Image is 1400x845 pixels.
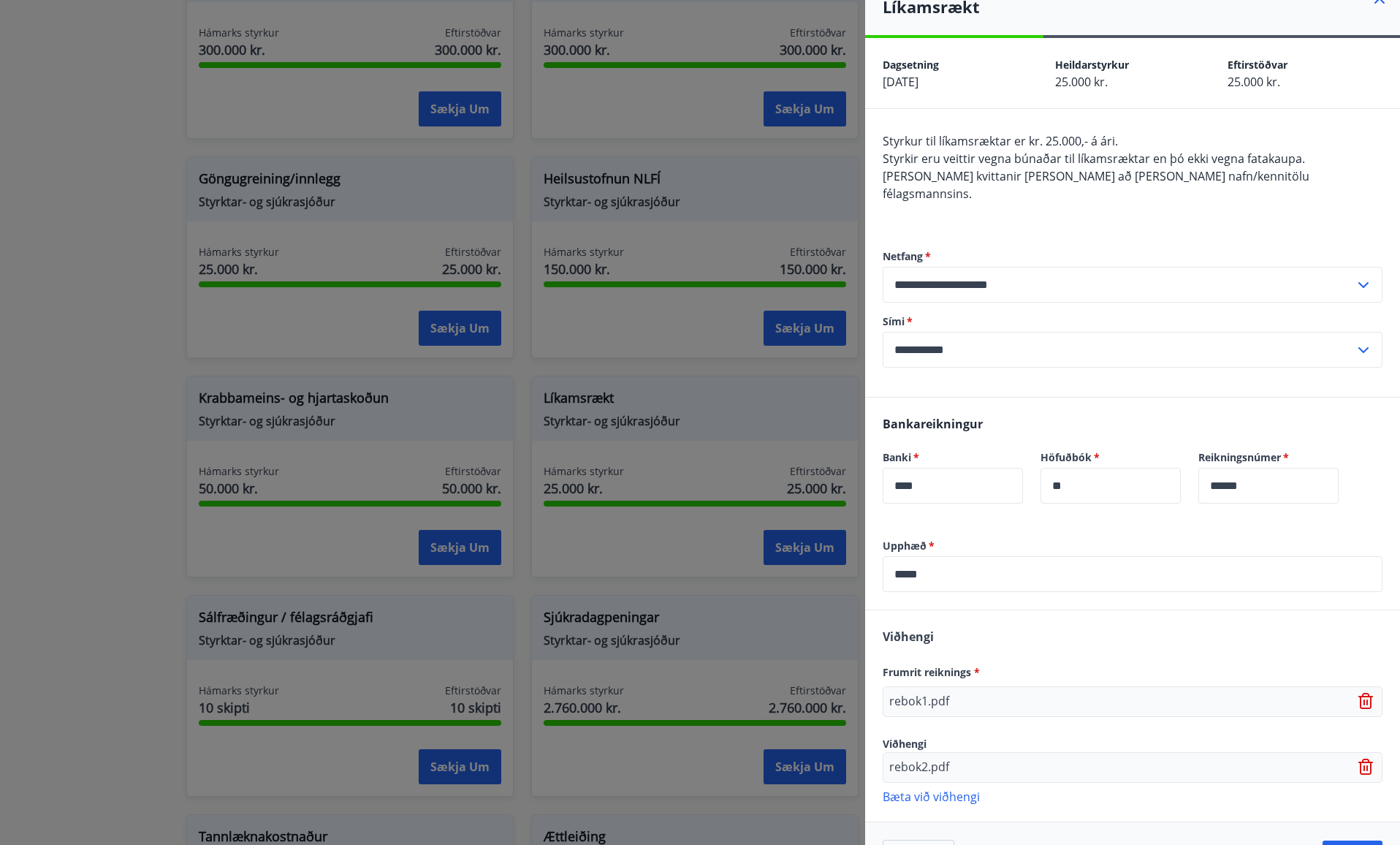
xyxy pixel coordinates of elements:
span: Dagsetning [883,58,939,72]
span: [DATE] [883,74,918,90]
label: Netfang [883,249,1382,264]
label: Upphæð [883,539,1382,553]
p: rebok1.pdf [889,693,949,711]
span: 25.000 kr. [1228,74,1280,90]
p: rebok2.pdf [889,759,949,776]
div: Upphæð [883,556,1382,592]
span: Styrkur til líkamsræktar er kr. 25.000,- á ári. [883,133,1118,149]
span: Styrkir eru veittir vegna búnaðar til líkamsræktar en þó ekki vegna fatakaupa. [883,151,1305,167]
label: Höfuðbók [1041,450,1181,465]
span: Viðhengi [883,737,927,751]
p: Bæta við viðhengi [883,789,1382,803]
span: Heildarstyrkur [1055,58,1129,72]
span: Viðhengi [883,629,934,645]
label: Sími [883,314,1382,329]
label: Banki [883,450,1023,465]
span: [PERSON_NAME] kvittanir [PERSON_NAME] að [PERSON_NAME] nafn/kennitölu félagsmannsins. [883,168,1309,202]
span: 25.000 kr. [1055,74,1108,90]
label: Reikningsnúmer [1198,450,1339,465]
span: Eftirstöðvar [1228,58,1287,72]
span: Bankareikningur [883,416,983,432]
span: Frumrit reiknings [883,665,980,679]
